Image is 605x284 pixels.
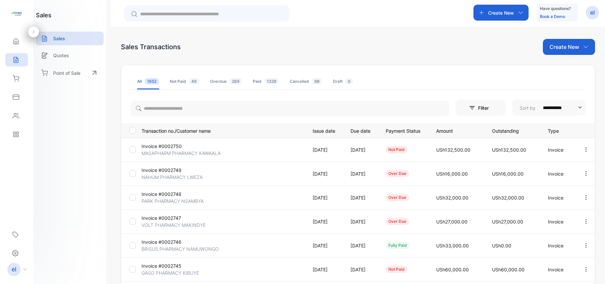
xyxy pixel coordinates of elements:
[142,221,206,228] p: VOLT PHARMACY MAKINDYE
[142,174,203,181] p: NAHUM PHARMACY LWEZA
[313,242,337,249] p: [DATE]
[351,126,372,134] p: Due date
[142,198,204,205] p: PARK PHARMACY NSAMBYA
[142,167,196,174] p: Invoice #0002749
[548,266,569,273] p: Invoice
[12,9,22,19] img: logo
[170,78,199,84] div: Not Paid
[586,5,599,21] button: el
[142,245,219,252] p: BRISUS PHARMACY NAMUWONGO
[436,126,479,134] p: Amount
[313,266,337,273] p: [DATE]
[436,219,467,224] span: USh27,000.00
[121,42,181,52] div: Sales Transactions
[142,262,196,269] p: Invoice #0002745
[386,194,409,201] div: over due
[229,78,242,84] span: 269
[436,243,469,248] span: USh33,000.00
[488,9,514,16] p: Create New
[142,269,199,276] p: GASO PHARMACY KIBUYE
[351,242,372,249] p: [DATE]
[36,49,104,62] a: Quotes
[386,242,410,249] div: fully paid
[577,256,605,284] iframe: LiveChat chat widget
[53,70,80,76] p: Point of Sale
[386,266,407,273] div: not paid
[264,78,279,84] span: 1329
[36,11,51,20] h1: sales
[142,214,196,221] p: Invoice #0002747
[386,146,407,153] div: not paid
[386,218,409,225] div: over due
[436,267,469,272] span: USh60,000.00
[345,78,353,84] span: 0
[512,100,585,116] button: Sort by
[590,8,595,17] p: el
[290,78,322,84] div: Cancelled
[492,267,525,272] span: USh60,000.00
[520,104,536,111] p: Sort by
[548,194,569,201] p: Invoice
[313,194,337,201] p: [DATE]
[313,170,337,177] p: [DATE]
[436,195,468,201] span: USh32,000.00
[142,238,196,245] p: Invoice #0002746
[313,126,337,134] p: Issue date
[333,78,353,84] div: Draft
[36,32,104,45] a: Sales
[540,5,571,12] p: Have questions?
[492,219,523,224] span: USh27,000.00
[540,14,565,19] a: Book a Demo
[543,39,595,55] button: Create New
[351,146,372,153] p: [DATE]
[36,66,104,80] a: Point of Sale
[313,218,337,225] p: [DATE]
[351,194,372,201] p: [DATE]
[548,242,569,249] p: Invoice
[492,171,524,177] span: USh16,000.00
[548,126,569,134] p: Type
[492,243,511,248] span: USh0.00
[142,150,221,157] p: MASAPHARM PHARMACY KAWAALA
[53,35,65,42] p: Sales
[550,43,579,51] p: Create New
[351,218,372,225] p: [DATE]
[473,5,529,21] button: Create New
[492,195,524,201] span: USh32,000.00
[351,170,372,177] p: [DATE]
[436,171,468,177] span: USh16,000.00
[189,78,199,84] span: 49
[53,52,69,59] p: Quotes
[492,126,534,134] p: Outstanding
[548,170,569,177] p: Invoice
[313,146,337,153] p: [DATE]
[142,126,304,134] p: Transaction no./Customer name
[312,78,322,84] span: 98
[145,78,159,84] span: 1652
[548,218,569,225] p: Invoice
[142,143,196,150] p: Invoice #0002750
[253,78,279,84] div: Paid
[386,170,409,177] div: over due
[351,266,372,273] p: [DATE]
[436,147,470,153] span: USh132,500.00
[492,147,526,153] span: USh132,500.00
[12,265,16,274] p: el
[137,78,159,84] div: All
[386,126,423,134] p: Payment Status
[548,146,569,153] p: Invoice
[142,191,196,198] p: Invoice #0002748
[210,78,242,84] div: Overdue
